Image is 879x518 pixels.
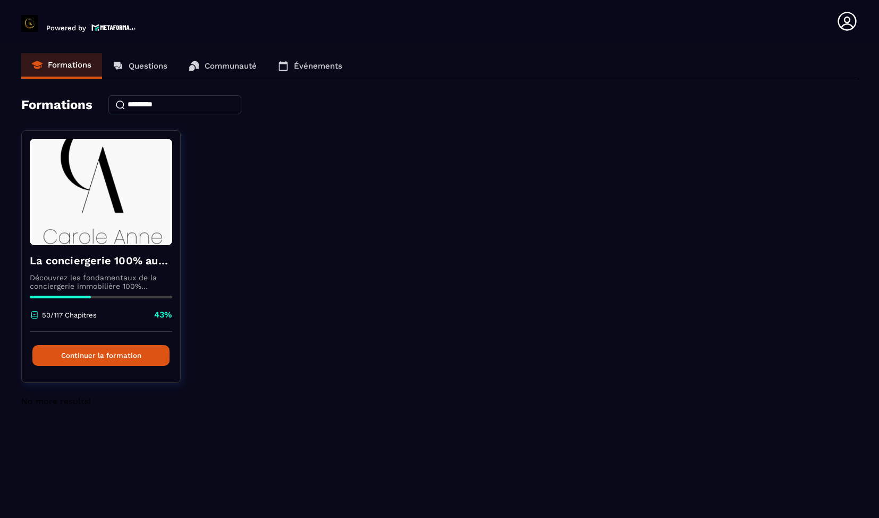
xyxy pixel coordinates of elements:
[32,345,170,366] button: Continuer la formation
[30,273,172,290] p: Découvrez les fondamentaux de la conciergerie immobilière 100% automatisée. Cette formation est c...
[21,15,38,32] img: logo-branding
[205,61,257,71] p: Communauté
[21,53,102,79] a: Formations
[48,60,91,70] p: Formations
[102,53,178,79] a: Questions
[46,24,86,32] p: Powered by
[21,130,194,396] a: formation-backgroundLa conciergerie 100% automatiséeDécouvrez les fondamentaux de la conciergerie...
[91,23,136,32] img: logo
[30,253,172,268] h4: La conciergerie 100% automatisée
[178,53,267,79] a: Communauté
[42,311,97,319] p: 50/117 Chapitres
[30,139,172,245] img: formation-background
[21,396,91,406] span: No more results!
[21,97,92,112] h4: Formations
[267,53,353,79] a: Événements
[129,61,167,71] p: Questions
[294,61,342,71] p: Événements
[154,309,172,321] p: 43%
